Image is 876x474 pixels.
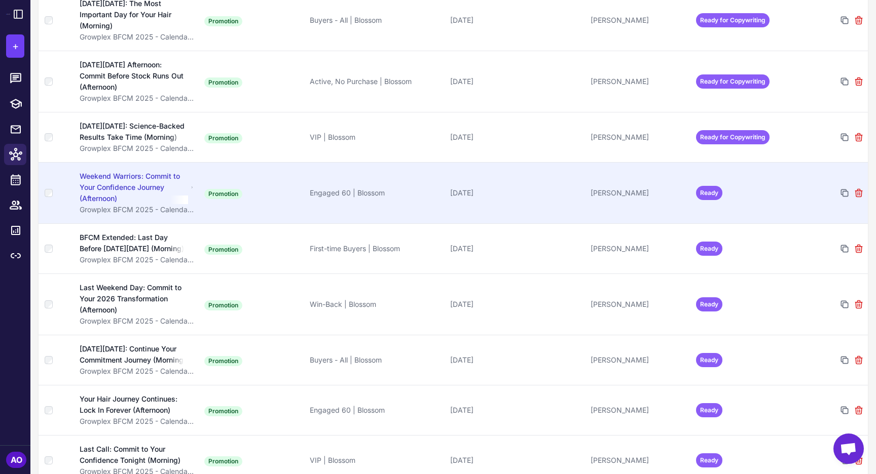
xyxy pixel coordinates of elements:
span: Promotion [204,300,242,310]
span: Promotion [204,245,242,255]
div: Growplex BFCM 2025 - Calendar Corrected [80,254,194,265]
button: + [6,34,24,58]
div: [PERSON_NAME] [591,405,688,416]
div: Open chat [833,433,864,464]
div: BFCM Extended: Last Day Before [DATE][DATE] (Morning) [80,232,188,254]
div: Win-Back | Blossom [310,299,442,310]
div: [DATE] [450,76,582,87]
div: Engaged 60 | Blossom [310,187,442,199]
div: Buyers - All | Blossom [310,15,442,26]
span: Ready for Copywriting [696,74,770,89]
div: Your Hair Journey Continues: Lock In Forever (Afternoon) [80,393,188,416]
span: Ready [696,403,722,417]
div: [DATE][DATE] Afternoon: Commit Before Stock Runs Out (Afternoon) [80,59,188,93]
div: [PERSON_NAME] [591,299,688,310]
div: [DATE] [450,405,582,416]
span: Promotion [204,406,242,416]
div: [PERSON_NAME] [591,455,688,466]
div: [PERSON_NAME] [591,354,688,366]
div: Growplex BFCM 2025 - Calendar Corrected [80,315,194,327]
span: Ready [696,353,722,367]
div: [PERSON_NAME] [591,76,688,87]
span: Promotion [204,133,242,143]
div: [DATE][DATE]: Continue Your Commitment Journey (Morning) [80,343,188,366]
div: [PERSON_NAME] [591,187,688,199]
span: Promotion [204,77,242,88]
span: Ready [696,297,722,311]
div: Last Call: Commit to Your Confidence Tonight (Morning) [80,444,187,466]
span: Ready [696,453,722,467]
div: Growplex BFCM 2025 - Calendar Corrected [80,366,194,377]
div: [PERSON_NAME] [591,132,688,143]
div: Last Weekend Day: Commit to Your 2026 Transformation (Afternoon) [80,282,188,315]
div: [PERSON_NAME] [591,15,688,26]
div: Weekend Warriors: Commit to Your Confidence Journey (Afternoon) [80,171,188,204]
div: [DATE] [450,354,582,366]
div: [PERSON_NAME] [591,243,688,254]
span: + [12,38,19,54]
span: Ready for Copywriting [696,130,770,144]
div: VIP | Blossom [310,132,442,143]
span: Promotion [204,356,242,366]
div: [DATE] [450,455,582,466]
div: VIP | Blossom [310,455,442,466]
div: Growplex BFCM 2025 - Calendar Corrected [80,93,194,104]
div: [DATE] [450,132,582,143]
div: Growplex BFCM 2025 - Calendar Corrected [80,143,194,154]
span: Ready [696,186,722,200]
div: Growplex BFCM 2025 - Calendar Corrected [80,204,194,215]
div: Growplex BFCM 2025 - Calendar Corrected [80,31,194,43]
div: Buyers - All | Blossom [310,354,442,366]
span: Ready [696,242,722,256]
div: [DATE] [450,15,582,26]
div: Growplex BFCM 2025 - Calendar Corrected [80,416,194,427]
div: First-time Buyers | Blossom [310,243,442,254]
div: [DATE][DATE]: Science-Backed Results Take Time (Morning) [80,121,188,143]
div: [DATE] [450,187,582,199]
div: [DATE] [450,299,582,310]
div: AO [6,452,26,468]
div: Engaged 60 | Blossom [310,405,442,416]
div: [DATE] [450,243,582,254]
span: Promotion [204,456,242,466]
div: Active, No Purchase | Blossom [310,76,442,87]
span: Promotion [204,189,242,199]
span: Promotion [204,16,242,26]
span: Ready for Copywriting [696,13,770,27]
